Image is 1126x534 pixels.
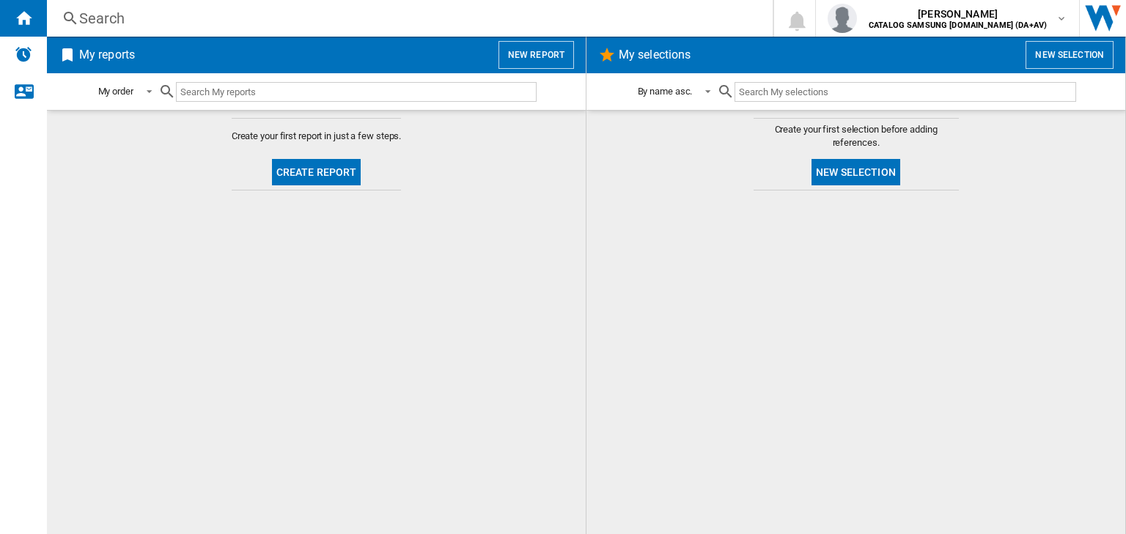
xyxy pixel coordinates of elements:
[498,41,574,69] button: New report
[98,86,133,97] div: My order
[754,123,959,149] span: Create your first selection before adding references.
[232,130,402,143] span: Create your first report in just a few steps.
[616,41,693,69] h2: My selections
[176,82,537,102] input: Search My reports
[812,159,900,185] button: New selection
[76,41,138,69] h2: My reports
[869,21,1047,30] b: CATALOG SAMSUNG [DOMAIN_NAME] (DA+AV)
[638,86,693,97] div: By name asc.
[828,4,857,33] img: profile.jpg
[272,159,361,185] button: Create report
[735,82,1075,102] input: Search My selections
[869,7,1047,21] span: [PERSON_NAME]
[15,45,32,63] img: alerts-logo.svg
[1026,41,1114,69] button: New selection
[79,8,735,29] div: Search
